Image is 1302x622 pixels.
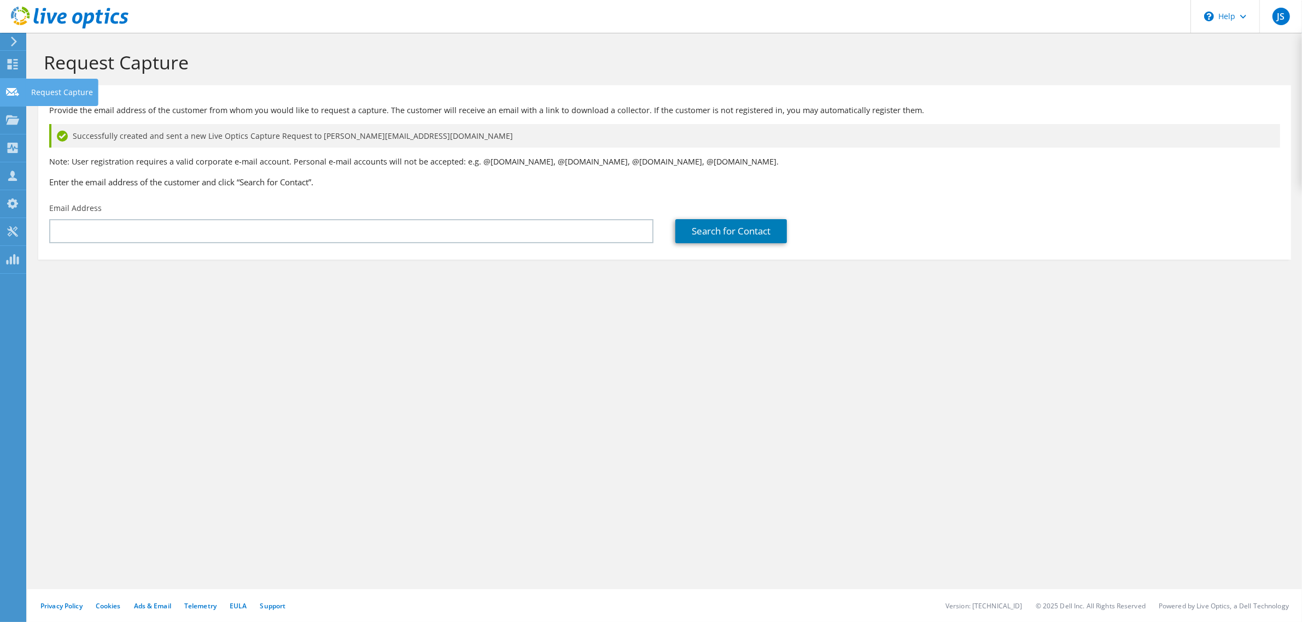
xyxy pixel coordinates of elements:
li: © 2025 Dell Inc. All Rights Reserved [1036,601,1146,611]
a: Privacy Policy [40,601,83,611]
svg: \n [1204,11,1214,21]
span: JS [1272,8,1290,25]
a: EULA [230,601,247,611]
span: Successfully created and sent a new Live Optics Capture Request to [PERSON_NAME][EMAIL_ADDRESS][D... [73,130,513,142]
h1: Request Capture [44,51,1280,74]
li: Version: [TECHNICAL_ID] [945,601,1023,611]
h3: Enter the email address of the customer and click “Search for Contact”. [49,176,1280,188]
a: Cookies [96,601,121,611]
a: Ads & Email [134,601,171,611]
a: Telemetry [184,601,217,611]
div: Request Capture [26,79,98,106]
li: Powered by Live Optics, a Dell Technology [1159,601,1289,611]
a: Support [260,601,285,611]
label: Email Address [49,203,102,214]
a: Search for Contact [675,219,787,243]
p: Note: User registration requires a valid corporate e-mail account. Personal e-mail accounts will ... [49,156,1280,168]
p: Provide the email address of the customer from whom you would like to request a capture. The cust... [49,104,1280,116]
